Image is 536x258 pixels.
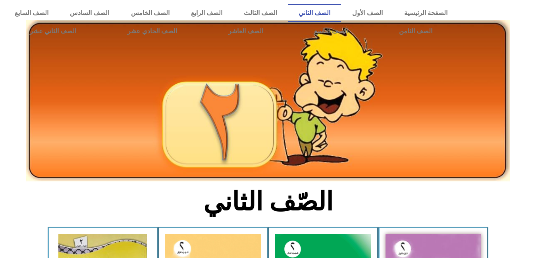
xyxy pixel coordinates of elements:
a: الصف الثالث [233,4,288,22]
a: الصف الثاني عشر [4,22,102,40]
a: الصف السابع [4,4,59,22]
h2: الصّف الثاني [137,186,399,217]
a: الصف الحادي عشر [102,22,202,40]
a: الصف الثامن [374,22,458,40]
a: الصف العاشر [202,22,289,40]
a: الصف الخامس [120,4,180,22]
a: الصف السادس [59,4,120,22]
a: الصف الرابع [180,4,233,22]
a: الصفحة الرئيسية [393,4,458,22]
a: الصف الثاني [288,4,341,22]
a: الصف الأول [341,4,393,22]
a: الصف التاسع [289,22,374,40]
